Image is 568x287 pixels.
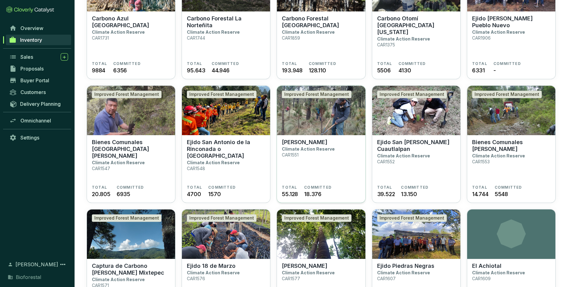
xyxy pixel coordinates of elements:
[398,61,426,66] span: COMMITTED
[92,139,170,159] p: Bienes Comunales [GEOGRAPHIC_DATA][PERSON_NAME]
[282,270,335,275] p: Climate Action Reserve
[187,270,240,275] p: Climate Action Reserve
[92,29,145,35] p: Climate Action Reserve
[377,159,395,164] p: CAR1552
[495,190,508,198] span: 5548
[277,85,365,203] a: Ejido TlalmanalcoImproved Forest Management[PERSON_NAME]Climate Action ReserveCAR1551TOTAL55.128C...
[282,35,300,41] p: CAR1859
[92,61,107,66] span: TOTAL
[282,29,335,35] p: Climate Action Reserve
[377,263,434,269] p: Ejido Piedras Negras
[472,139,550,152] p: Bienes Comunales [PERSON_NAME]
[6,132,71,143] a: Settings
[472,29,525,35] p: Climate Action Reserve
[187,160,240,165] p: Climate Action Reserve
[495,185,522,190] span: COMMITTED
[16,273,41,281] span: Bioforestal
[304,185,332,190] span: COMMITTED
[117,185,144,190] span: COMMITTED
[472,190,488,198] span: 14.744
[277,86,365,135] img: Ejido Tlalmanalco
[182,209,270,259] img: Ejido 18 de Marzo
[92,91,161,98] div: Improved Forest Management
[6,87,71,97] a: Customers
[493,61,521,66] span: COMMITTED
[182,86,270,135] img: Ejido San Antonio de la Rinconada o Tlaltecahuacan
[472,153,525,158] p: Climate Action Reserve
[6,63,71,74] a: Proposals
[6,23,71,33] a: Overview
[187,166,205,171] p: CAR1548
[377,153,430,158] p: Climate Action Reserve
[92,190,110,198] span: 20.805
[6,52,71,62] a: Sales
[92,214,161,222] div: Improved Forest Management
[187,15,265,29] p: Carbono Forestal La Norteñita
[377,185,392,190] span: TOTAL
[87,209,175,259] img: Captura de Carbono Forestal Asunción Mixtepec
[20,25,43,31] span: Overview
[92,166,110,171] p: CAR1547
[20,37,42,43] span: Inventory
[282,146,335,152] p: Climate Action Reserve
[282,91,351,98] div: Improved Forest Management
[20,118,51,124] span: Omnichannel
[377,36,430,41] p: Climate Action Reserve
[92,15,170,29] p: Carbono Azul [GEOGRAPHIC_DATA]
[20,135,39,141] span: Settings
[92,35,109,41] p: CAR1731
[20,77,49,84] span: Buyer Portal
[187,214,256,222] div: Improved Forest Management
[15,261,58,268] span: [PERSON_NAME]
[6,75,71,86] a: Buyer Portal
[377,190,395,198] span: 39.522
[208,185,236,190] span: COMMITTED
[472,263,501,269] p: El Achiotal
[187,91,256,98] div: Improved Forest Management
[377,42,395,47] p: CAR1375
[20,101,61,107] span: Delivery Planning
[187,263,235,269] p: Ejido 18 de Marzo
[117,190,130,198] span: 6935
[92,160,145,165] p: Climate Action Reserve
[187,35,205,41] p: CAR1744
[372,85,461,203] a: Ejido San Martín CuautlalpanImproved Forest ManagementEjido San [PERSON_NAME] CuautlalpanClimate ...
[282,185,297,190] span: TOTAL
[377,276,396,281] p: CAR1607
[377,61,392,66] span: TOTAL
[187,29,240,35] p: Climate Action Reserve
[92,66,105,75] span: 9884
[472,15,550,29] p: Ejido [PERSON_NAME] Pueblo Nuevo
[372,209,460,259] img: Ejido Piedras Negras
[377,91,447,98] div: Improved Forest Management
[187,185,202,190] span: TOTAL
[92,185,107,190] span: TOTAL
[377,139,455,152] p: Ejido San [PERSON_NAME] Cuautlalpan
[472,159,490,164] p: CAR1553
[208,190,221,198] span: 1570
[87,86,175,135] img: Bienes Comunales San Pedro Ecatzingo
[309,61,336,66] span: COMMITTED
[467,86,555,135] img: Bienes Comunales Santiago Cuautenco
[377,15,455,36] p: Carbono Otomí [GEOGRAPHIC_DATA][US_STATE]
[377,270,430,275] p: Climate Action Reserve
[20,54,33,60] span: Sales
[113,66,127,75] span: 6356
[282,66,303,75] span: 193.948
[187,66,205,75] span: 95.643
[113,61,141,66] span: COMMITTED
[493,66,496,75] span: -
[6,35,71,45] a: Inventory
[304,190,321,198] span: 18.376
[187,190,201,198] span: 4700
[282,152,299,157] p: CAR1551
[282,214,351,222] div: Improved Forest Management
[282,263,327,269] p: [PERSON_NAME]
[212,66,230,75] span: 44.946
[282,61,297,66] span: TOTAL
[187,276,205,281] p: CAR1576
[87,85,175,203] a: Bienes Comunales San Pedro EcatzingoImproved Forest ManagementBienes Comunales [GEOGRAPHIC_DATA][...
[6,115,71,126] a: Omnichannel
[372,86,460,135] img: Ejido San Martín Cuautlalpan
[92,263,170,276] p: Captura de Carbono [PERSON_NAME] Mixtepec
